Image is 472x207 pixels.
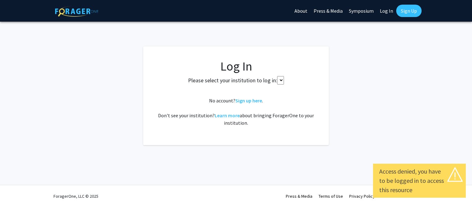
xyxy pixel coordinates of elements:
a: Terms of Use [319,193,343,199]
h1: Log In [156,59,316,74]
div: No account? . Don't see your institution? about bringing ForagerOne to your institution. [156,97,316,127]
img: ForagerOne Logo [55,6,98,17]
div: Access denied, you have to be logged in to access this resource [379,167,460,195]
a: Sign Up [396,5,422,17]
div: ForagerOne, LLC © 2025 [54,185,98,207]
a: Privacy Policy [349,193,375,199]
label: Please select your institution to log in: [188,76,277,84]
a: Press & Media [286,193,312,199]
a: Learn more about bringing ForagerOne to your institution [215,112,240,119]
a: Sign up here [235,97,262,104]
